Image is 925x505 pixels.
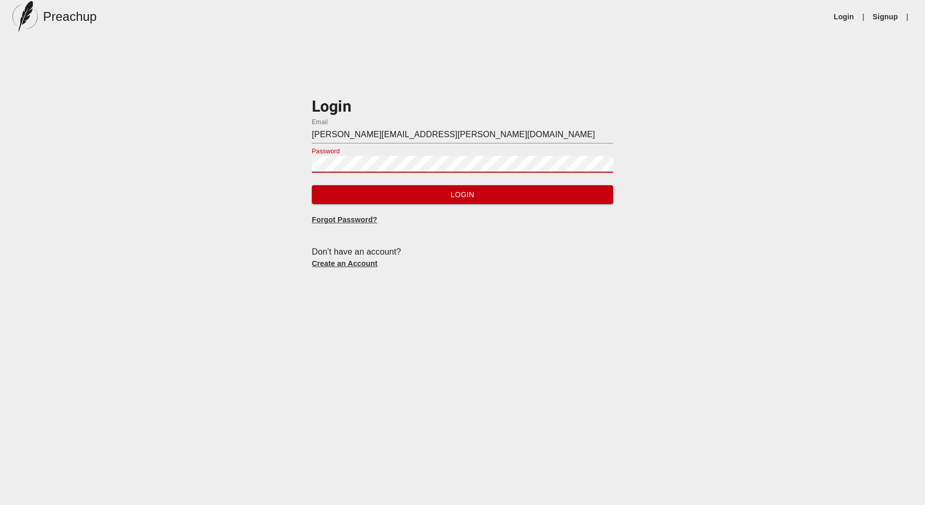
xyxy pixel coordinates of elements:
a: Forgot Password? [312,215,377,224]
span: Login [320,188,605,201]
label: Password [312,148,340,154]
h3: Login [312,96,613,118]
div: Don't have an account? [312,246,613,258]
li: | [902,11,912,22]
img: preachup-logo.png [13,1,38,32]
iframe: Drift Widget Chat Controller [873,453,912,492]
h5: Preachup [43,8,97,25]
a: Create an Account [312,259,378,268]
label: Email [312,119,328,125]
a: Login [834,11,854,22]
a: Signup [873,11,898,22]
li: | [858,11,869,22]
button: Login [312,185,613,205]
